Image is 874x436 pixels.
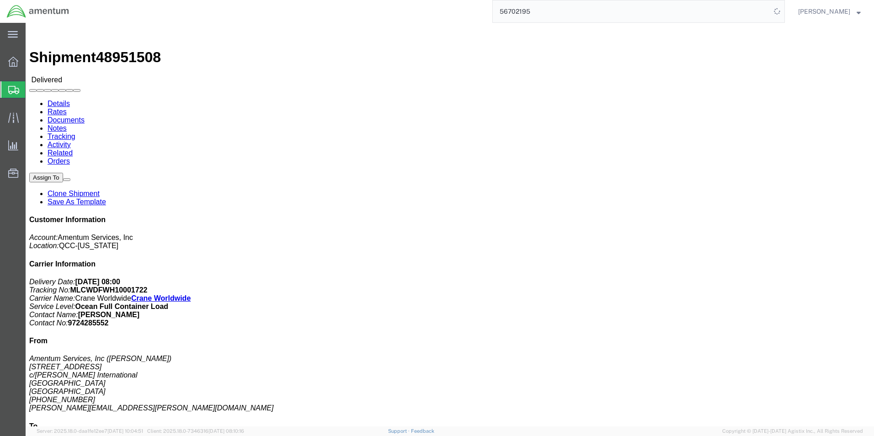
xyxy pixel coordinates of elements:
span: Copyright © [DATE]-[DATE] Agistix Inc., All Rights Reserved [722,427,863,435]
a: Support [388,428,411,434]
span: Server: 2025.18.0-daa1fe12ee7 [37,428,143,434]
span: Claudia Fernandez [798,6,850,16]
input: Search for shipment number, reference number [493,0,771,22]
span: [DATE] 10:04:51 [107,428,143,434]
img: logo [6,5,69,18]
button: [PERSON_NAME] [798,6,861,17]
iframe: FS Legacy Container [26,23,874,426]
a: Feedback [411,428,434,434]
span: [DATE] 08:10:16 [208,428,244,434]
span: Client: 2025.18.0-7346316 [147,428,244,434]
